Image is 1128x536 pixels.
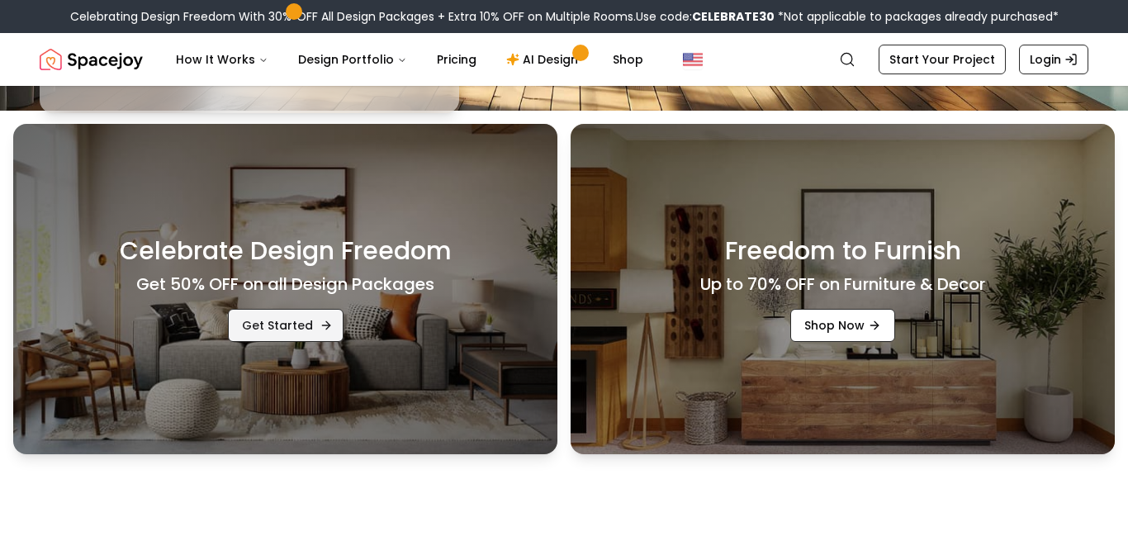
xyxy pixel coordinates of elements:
a: Shop [600,43,656,76]
div: Celebrating Design Freedom With 30% OFF All Design Packages + Extra 10% OFF on Multiple Rooms. [70,8,1059,25]
a: Start Your Project [879,45,1006,74]
img: United States [683,50,703,69]
span: *Not applicable to packages already purchased* [775,8,1059,25]
a: Spacejoy [40,43,143,76]
nav: Main [163,43,656,76]
img: Spacejoy Logo [40,43,143,76]
h3: Celebrate Design Freedom [120,236,452,266]
span: Use code: [636,8,775,25]
button: Design Portfolio [285,43,420,76]
a: Get Started [228,309,344,342]
a: Shop Now [790,309,895,342]
b: CELEBRATE30 [692,8,775,25]
button: How It Works [163,43,282,76]
a: AI Design [493,43,596,76]
nav: Global [40,33,1088,86]
h4: Get 50% OFF on all Design Packages [136,273,434,296]
a: Login [1019,45,1088,74]
a: Pricing [424,43,490,76]
h3: Freedom to Furnish [725,236,961,266]
h4: Up to 70% OFF on Furniture & Decor [700,273,985,296]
